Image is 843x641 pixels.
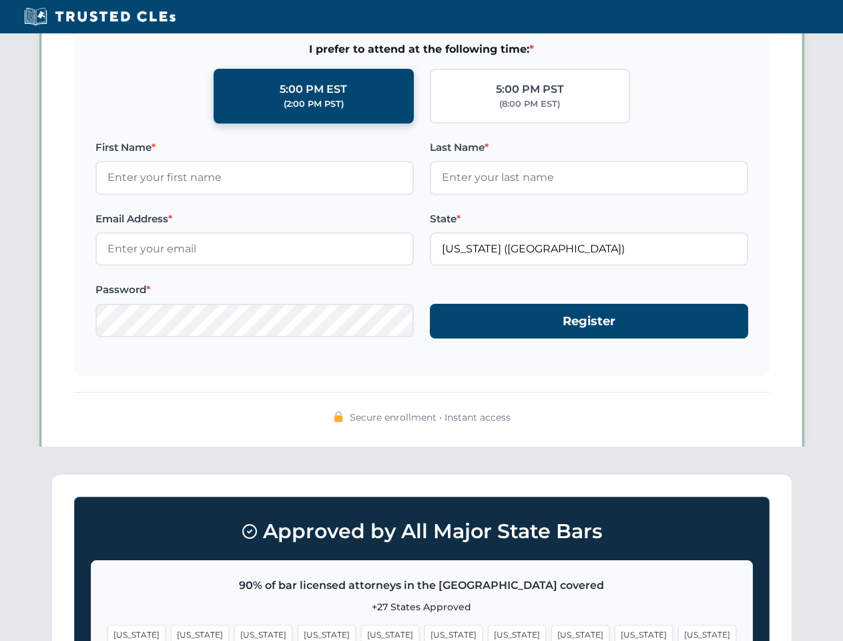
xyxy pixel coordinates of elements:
[107,577,736,594] p: 90% of bar licensed attorneys in the [GEOGRAPHIC_DATA] covered
[333,411,344,422] img: 🔒
[350,410,511,425] span: Secure enrollment • Instant access
[499,97,560,111] div: (8:00 PM EST)
[430,211,748,227] label: State
[95,140,414,156] label: First Name
[430,232,748,266] input: Arizona (AZ)
[95,232,414,266] input: Enter your email
[280,81,347,98] div: 5:00 PM EST
[430,161,748,194] input: Enter your last name
[91,513,753,550] h3: Approved by All Major State Bars
[430,140,748,156] label: Last Name
[95,41,748,58] span: I prefer to attend at the following time:
[107,600,736,614] p: +27 States Approved
[496,81,564,98] div: 5:00 PM PST
[20,7,180,27] img: Trusted CLEs
[284,97,344,111] div: (2:00 PM PST)
[95,161,414,194] input: Enter your first name
[95,211,414,227] label: Email Address
[95,282,414,298] label: Password
[430,304,748,339] button: Register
